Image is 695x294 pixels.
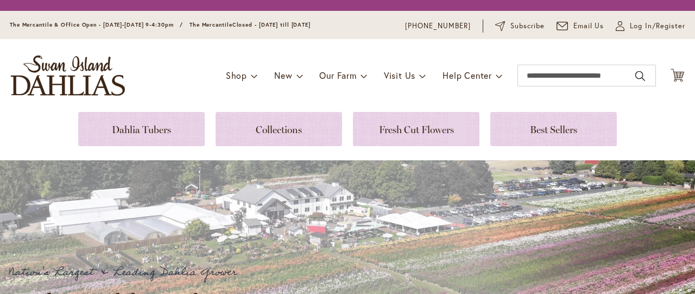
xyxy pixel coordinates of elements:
span: Help Center [443,70,492,81]
span: New [274,70,292,81]
a: Log In/Register [616,21,685,32]
span: Visit Us [384,70,415,81]
a: Subscribe [495,21,545,32]
span: Shop [226,70,247,81]
span: Email Us [573,21,604,32]
span: Our Farm [319,70,356,81]
span: Subscribe [510,21,545,32]
a: Email Us [557,21,604,32]
a: store logo [11,55,125,96]
span: The Mercantile & Office Open - [DATE]-[DATE] 9-4:30pm / The Mercantile [10,21,232,28]
button: Search [635,67,645,85]
a: [PHONE_NUMBER] [405,21,471,32]
span: Log In/Register [630,21,685,32]
span: Closed - [DATE] till [DATE] [232,21,311,28]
